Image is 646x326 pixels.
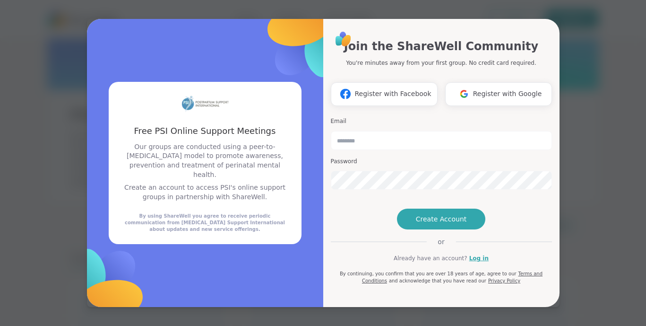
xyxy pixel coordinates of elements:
button: Register with Google [445,82,552,106]
p: Our groups are conducted using a peer-to-[MEDICAL_DATA] model to promote awareness, prevention an... [120,142,290,179]
span: Already have an account? [394,254,467,263]
a: Privacy Policy [488,278,520,283]
div: By using ShareWell you agree to receive periodic communication from [MEDICAL_DATA] Support Intern... [120,213,290,233]
span: By continuing, you confirm that you are over 18 years of age, agree to our [340,271,517,276]
img: ShareWell Logomark [336,85,354,103]
p: Create an account to access PSI's online support groups in partnership with ShareWell. [120,183,290,202]
h3: Email [331,117,552,125]
span: or [426,237,456,247]
button: Register with Facebook [331,82,438,106]
span: Register with Google [473,89,542,99]
button: Create Account [397,209,486,229]
span: Create Account [416,214,467,224]
p: You're minutes away from your first group. No credit card required. [346,59,536,67]
h3: Password [331,158,552,166]
img: partner logo [181,93,229,114]
span: Register with Facebook [354,89,431,99]
img: ShareWell Logomark [455,85,473,103]
h3: Free PSI Online Support Meetings [120,125,290,137]
h1: Join the ShareWell Community [344,38,538,55]
a: Log in [469,254,489,263]
span: and acknowledge that you have read our [389,278,486,283]
img: ShareWell Logo [333,28,354,50]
